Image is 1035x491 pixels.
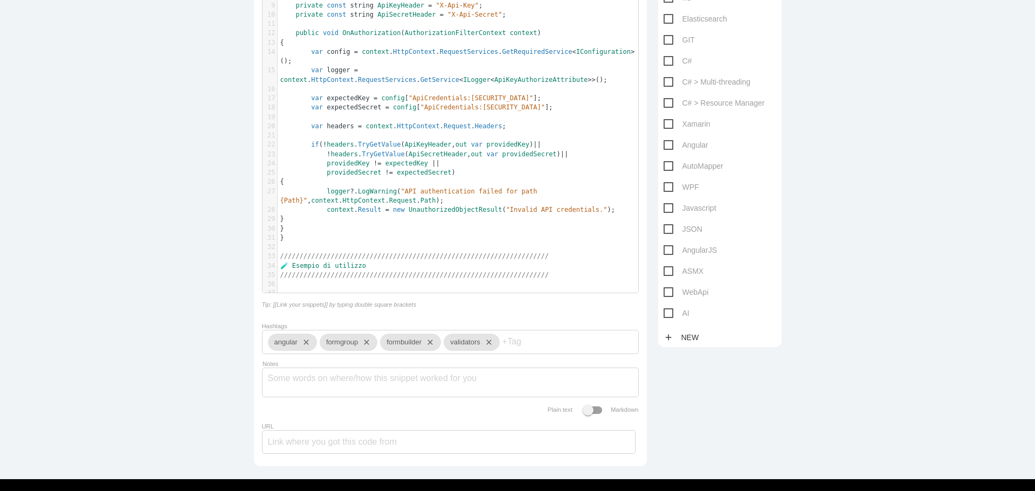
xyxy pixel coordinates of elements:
div: 35 [263,271,277,280]
span: Angular [664,139,708,152]
div: 25 [263,168,277,177]
span: ApiKeyHeader [405,141,452,148]
div: 26 [263,177,277,186]
span: = [354,66,358,74]
div: 28 [263,205,277,215]
span: Javascript [664,202,716,215]
span: void [323,29,339,37]
span: var [487,150,499,158]
span: } [280,225,284,232]
span: = [354,48,358,56]
span: context [311,197,339,204]
span: || [533,141,541,148]
div: 10 [263,10,277,19]
span: logger [327,188,350,195]
span: Xamarin [664,117,710,131]
span: ///////////////////////////////////////////////////////////////////// [280,252,549,260]
span: . ( , ) [280,150,569,158]
span: UnauthorizedObjectResult [409,206,502,213]
div: 17 [263,94,277,103]
label: Plain text Markdown [548,406,639,413]
span: "ApiCredentials:[SECURITY_DATA]" [420,103,545,111]
span: OnAuthorization [342,29,401,37]
span: AutoMapper [664,160,723,173]
span: != [374,160,381,167]
span: context [362,48,389,56]
span: config [393,103,416,111]
span: GetRequiredService [502,48,572,56]
span: Request [389,197,417,204]
span: Request [444,122,471,130]
span: const [327,2,346,9]
label: Notes [263,361,278,368]
span: > [631,48,634,56]
div: 27 [263,187,277,196]
span: "X-Api-Key" [436,2,479,9]
span: out [456,141,467,148]
span: { [280,39,284,46]
span: = [385,103,389,111]
i: close [480,334,493,351]
span: RequestServices [358,76,416,84]
span: != [385,169,393,176]
span: TryGetValue [362,150,404,158]
i: close [298,334,310,351]
div: angular [268,334,317,351]
div: validators [444,334,500,351]
div: 16 [263,85,277,94]
span: < [491,76,494,84]
span: config [381,94,404,102]
div: 21 [263,131,277,140]
span: Result [358,206,381,213]
span: GetService [420,76,459,84]
span: . . . ; [280,122,506,130]
div: 15 [263,66,277,75]
div: 14 [263,47,277,57]
span: ( ) [280,29,541,37]
span: if [311,141,319,148]
div: 9 [263,1,277,10]
span: HttpContext [393,48,436,56]
span: || [432,160,439,167]
span: >> [588,76,595,84]
div: 23 [263,150,277,159]
div: 24 [263,159,277,168]
span: Path [420,197,436,204]
span: public [295,29,319,37]
span: WebApi [664,286,709,299]
div: 30 [263,224,277,233]
div: 12 [263,29,277,38]
span: RequestServices [440,48,498,56]
div: 20 [263,122,277,131]
span: . . . (); [280,48,635,65]
span: . ( ); [280,206,616,213]
span: string [350,11,374,18]
span: = [440,11,444,18]
span: 🧪 [280,262,288,269]
span: GIT [664,33,695,47]
div: 22 [263,140,277,149]
span: "API authentication failed for path {Path}" [280,188,541,204]
span: context [510,29,537,37]
span: headers [327,141,354,148]
span: "ApiCredentials:[SECURITY_DATA]" [409,94,533,102]
span: AuthorizationFilterContext [405,29,506,37]
div: 29 [263,215,277,224]
span: expectedSecret [327,103,381,111]
a: addNew [664,328,705,347]
span: ApiSecretHeader [377,11,436,18]
label: Hashtags [262,323,287,329]
span: = [385,206,389,213]
span: headers [327,122,354,130]
span: var [311,48,323,56]
span: var [311,103,323,111]
span: "Invalid API credentials." [506,206,608,213]
span: ? [350,188,354,195]
span: Esempio [292,262,320,269]
span: expectedKey [327,94,369,102]
span: HttpContext [311,76,354,84]
span: expectedKey [385,160,428,167]
span: var [311,94,323,102]
span: { [280,178,284,185]
span: < [572,48,576,56]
